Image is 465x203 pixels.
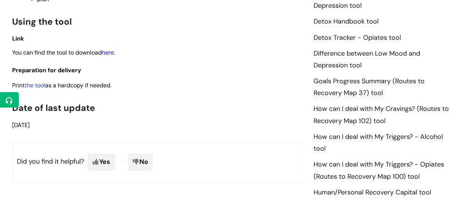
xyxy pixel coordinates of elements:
a: How can I deal with My Cravings? (Routes to Recovery Map 102) tool [314,104,449,126]
a: Human/Personal Recovery Capital tool [314,188,431,197]
a: here [102,49,114,56]
span: [DATE] [12,121,30,129]
p: Did you find it helpful? [12,141,303,182]
a: Difference between Low Mood and Depression tool [314,49,420,70]
span: Date of last update [12,102,95,113]
span: No [128,153,153,170]
span: Link [12,35,24,42]
a: Depression tool [314,1,362,11]
span: You can find the tool to download . [12,49,115,56]
a: How can I deal with My Triggers? - Opiates (Routes to Recovery Map 100) tool [314,160,444,181]
a: Detox Handbook tool [314,17,379,27]
a: the tool [25,81,45,89]
span: Preparation for delivery [12,66,81,74]
span: Yes [88,153,115,170]
a: Detox Tracker - Opiates tool [314,33,401,43]
a: Goals Progress Summary (Routes to Recovery Map 37) tool [314,77,425,98]
a: How can I deal with My Triggers? - Alcohol tool [314,132,443,154]
span: Using the tool [12,16,72,27]
span: Print as a hardcopy if needed. [12,81,111,89]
